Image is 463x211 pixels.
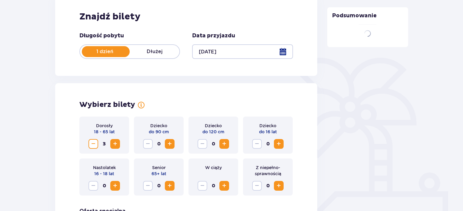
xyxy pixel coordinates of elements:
[274,139,284,149] button: Zwiększ
[80,48,130,55] p: 1 dzień
[219,139,229,149] button: Zwiększ
[192,32,235,39] p: Data przyjazdu
[143,139,153,149] button: Zmniejsz
[219,181,229,191] button: Zwiększ
[198,139,207,149] button: Zmniejsz
[93,165,116,171] p: Nastolatek
[154,181,164,191] span: 0
[198,181,207,191] button: Zmniejsz
[208,139,218,149] span: 0
[252,181,262,191] button: Zmniejsz
[165,139,175,149] button: Zwiększ
[79,100,135,109] h2: Wybierz bilety
[248,165,288,177] p: Z niepełno­sprawnością
[202,129,224,135] p: do 120 cm
[165,181,175,191] button: Zwiększ
[327,12,408,24] p: Podsumowanie
[88,181,98,191] button: Zmniejsz
[110,139,120,149] button: Zwiększ
[94,129,115,135] p: 18 - 65 lat
[208,181,218,191] span: 0
[99,139,109,149] span: 3
[154,139,164,149] span: 0
[205,123,222,129] p: Dziecko
[152,165,166,171] p: Senior
[143,181,153,191] button: Zmniejsz
[259,129,277,135] p: do 16 lat
[130,48,179,55] p: Dłużej
[110,181,120,191] button: Zwiększ
[79,32,124,39] p: Długość pobytu
[274,181,284,191] button: Zwiększ
[99,181,109,191] span: 0
[152,171,166,177] p: 65+ lat
[94,171,114,177] p: 16 - 18 lat
[149,129,169,135] p: do 90 cm
[150,123,167,129] p: Dziecko
[79,11,293,22] h2: Znajdź bilety
[252,139,262,149] button: Zmniejsz
[363,29,372,38] img: loader
[205,165,222,171] p: W ciąży
[263,139,273,149] span: 0
[88,139,98,149] button: Zmniejsz
[96,123,113,129] p: Dorosły
[259,123,276,129] p: Dziecko
[263,181,273,191] span: 0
